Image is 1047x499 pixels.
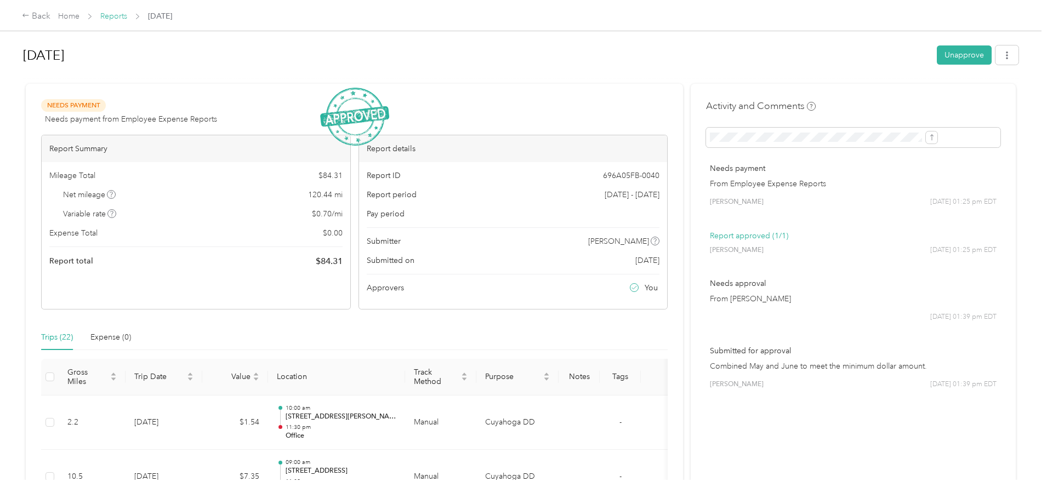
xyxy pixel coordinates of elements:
span: Report period [367,189,417,200]
span: caret-down [187,376,194,382]
img: ApprovedStamp [320,88,389,146]
p: 09:00 am [286,458,396,466]
span: caret-up [461,371,468,377]
td: [DATE] [126,395,202,450]
th: Track Method [405,359,476,395]
span: caret-down [543,376,550,382]
th: Tags [600,359,641,395]
p: Submitted for approval [710,345,997,357]
div: Trips (22) [41,331,73,343]
button: Unapprove [937,45,992,65]
span: [DATE] 01:39 pm EDT [930,380,997,389]
p: Combined May and June to meet the minimum dollar amount. [710,360,997,372]
span: Net mileage [63,189,116,200]
th: Gross Miles [59,359,126,395]
span: [PERSON_NAME] [710,197,764,207]
span: $ 84.31 [318,170,343,181]
span: [PERSON_NAME] [710,245,764,255]
td: $1.54 [202,395,268,450]
td: Manual [405,395,476,450]
div: Report Summary [42,135,350,162]
div: Back [22,10,50,23]
p: 10:00 am [286,404,396,412]
span: - [619,417,622,427]
span: Needs payment from Employee Expense Reports [45,113,217,125]
span: Value [211,372,251,381]
span: [DATE] [148,10,172,22]
span: Gross Miles [67,368,108,386]
div: Report details [359,135,668,162]
p: 11:30 pm [286,478,396,485]
span: caret-down [461,376,468,382]
span: caret-up [187,371,194,377]
span: $ 0.70 / mi [312,208,343,220]
p: [STREET_ADDRESS][PERSON_NAME] [286,412,396,422]
span: 120.44 mi [308,189,343,200]
span: Report total [49,255,93,267]
span: Mileage Total [49,170,95,181]
span: Purpose [485,372,541,381]
span: 696A05FB-0040 [603,170,659,181]
span: caret-up [253,371,259,377]
p: From [PERSON_NAME] [710,293,997,305]
div: Expense (0) [90,331,131,343]
span: Track Method [414,368,459,386]
p: Needs payment [710,163,997,174]
p: From Employee Expense Reports [710,178,997,190]
span: [DATE] [635,255,659,266]
span: caret-up [543,371,550,377]
span: [DATE] 01:25 pm EDT [930,245,997,255]
span: caret-down [110,376,117,382]
span: [DATE] - [DATE] [605,189,659,200]
span: [PERSON_NAME] [710,380,764,389]
span: [DATE] 01:25 pm EDT [930,197,997,207]
a: Home [58,12,79,21]
span: - [619,472,622,481]
p: Needs approval [710,278,997,289]
span: Approvers [367,282,404,294]
p: Report approved (1/1) [710,230,997,242]
a: Reports [100,12,127,21]
span: Pay period [367,208,405,220]
h4: Activity and Comments [706,99,816,113]
span: caret-up [110,371,117,377]
p: [STREET_ADDRESS] [286,466,396,476]
span: Expense Total [49,227,98,239]
th: Purpose [476,359,559,395]
h1: May 2025 [23,42,929,68]
span: Variable rate [63,208,117,220]
td: 2.2 [59,395,126,450]
span: Trip Date [134,372,185,381]
span: [PERSON_NAME] [588,236,649,247]
span: Submitter [367,236,401,247]
th: Location [268,359,405,395]
td: Cuyahoga DD [476,395,559,450]
p: Office [286,431,396,441]
iframe: Everlance-gr Chat Button Frame [986,438,1047,499]
span: You [645,282,658,294]
span: Needs Payment [41,99,106,112]
span: Submitted on [367,255,414,266]
th: Notes [559,359,600,395]
th: Value [202,359,268,395]
th: Trip Date [126,359,202,395]
p: 11:30 pm [286,423,396,431]
span: Report ID [367,170,401,181]
span: $ 0.00 [323,227,343,239]
span: [DATE] 01:39 pm EDT [930,312,997,322]
span: $ 84.31 [316,255,343,268]
span: caret-down [253,376,259,382]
